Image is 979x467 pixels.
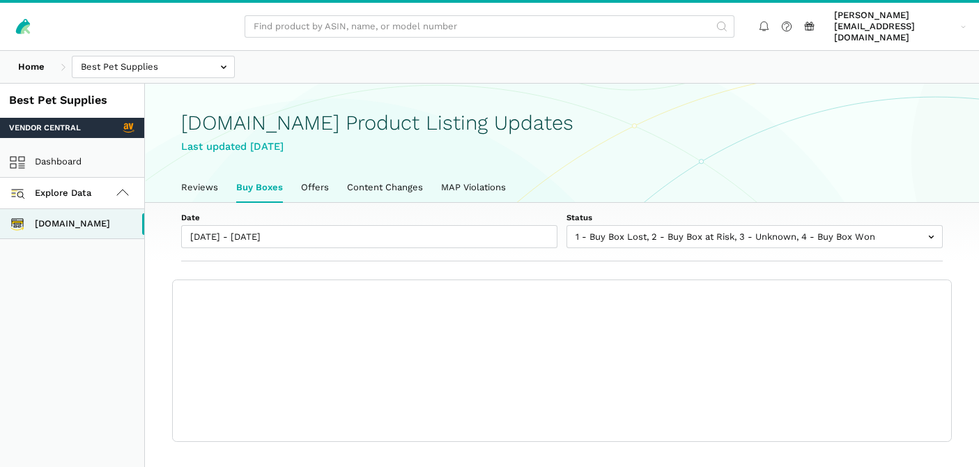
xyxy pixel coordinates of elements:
[566,225,943,248] input: 1 - Buy Box Lost, 2 - Buy Box at Risk, 3 - Unknown, 4 - Buy Box Won
[9,122,81,133] span: Vendor Central
[14,185,92,201] span: Explore Data
[227,173,292,202] a: Buy Boxes
[9,93,135,109] div: Best Pet Supplies
[338,173,432,202] a: Content Changes
[181,112,943,135] h1: [DOMAIN_NAME] Product Listing Updates
[172,173,227,202] a: Reviews
[292,173,338,202] a: Offers
[245,15,734,38] input: Find product by ASIN, name, or model number
[432,173,515,202] a: MAP Violations
[9,56,54,79] a: Home
[834,10,956,44] span: [PERSON_NAME][EMAIL_ADDRESS][DOMAIN_NAME]
[181,139,943,155] div: Last updated [DATE]
[181,212,557,223] label: Date
[830,8,971,46] a: [PERSON_NAME][EMAIL_ADDRESS][DOMAIN_NAME]
[72,56,235,79] input: Best Pet Supplies
[566,212,943,223] label: Status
